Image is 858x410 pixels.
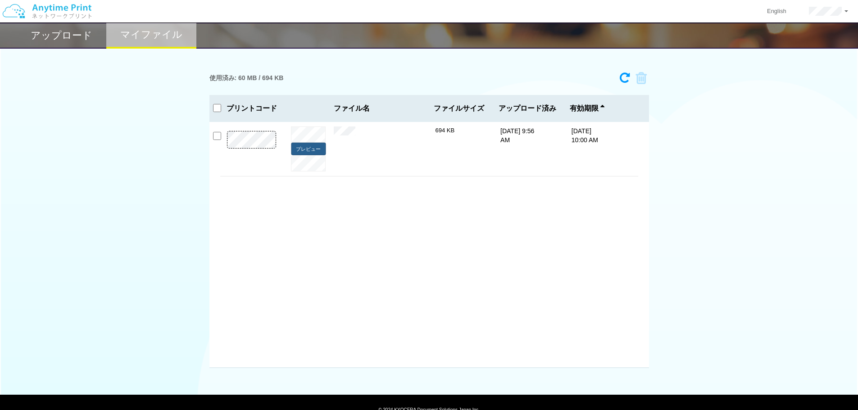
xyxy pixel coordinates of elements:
[499,104,556,113] span: アップロード済み
[500,126,535,144] p: [DATE] 9:56 AM
[434,104,485,113] span: ファイルサイズ
[570,104,604,113] span: 有効期限
[436,127,455,134] span: 694 KB
[209,75,284,81] h3: 使用済み: 60 MB / 694 KB
[31,30,92,41] h2: アップロード
[220,104,283,113] h3: プリントコード
[120,29,182,40] h2: マイファイル
[572,126,606,144] p: [DATE] 10:00 AM
[334,104,430,113] span: ファイル名
[291,143,326,156] button: プレビュー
